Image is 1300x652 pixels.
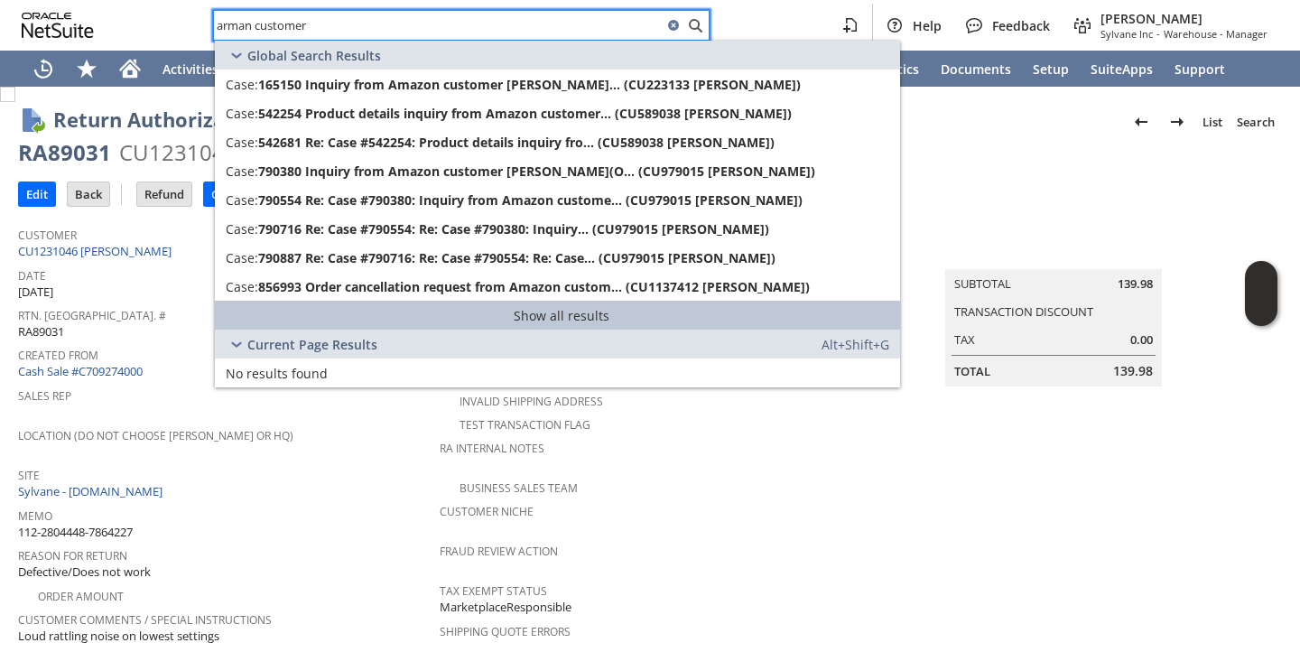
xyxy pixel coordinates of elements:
[226,249,258,266] span: Case:
[18,243,176,259] a: CU1231046 [PERSON_NAME]
[215,272,900,301] a: Case:856993 Order cancellation request from Amazon custom... (CU1137412 [PERSON_NAME])Edit:
[214,14,663,36] input: Search
[440,441,544,456] a: RA Internal Notes
[226,278,258,295] span: Case:
[119,138,412,167] div: CU1231046 [PERSON_NAME]
[684,14,706,36] svg: Search
[215,98,900,127] a: Case:542254 Product details inquiry from Amazon customer... (CU589038 [PERSON_NAME])Edit:
[18,524,133,541] span: 112-2804448-7864227
[18,363,143,379] a: Cash Sale #C709274000
[162,61,218,78] span: Activities
[19,182,55,206] input: Edit
[18,323,64,340] span: RA89031
[119,58,141,79] svg: Home
[226,163,258,180] span: Case:
[1033,61,1069,78] span: Setup
[258,220,769,238] span: 790716 Re: Case #790554: Re: Case #790380: Inquiry... (CU979015 [PERSON_NAME])
[18,548,127,564] a: Reason For Return
[1022,51,1080,87] a: Setup
[258,134,775,151] span: 542681 Re: Case #542254: Product details inquiry fro... (CU589038 [PERSON_NAME])
[68,182,109,206] input: Back
[215,156,900,185] a: Case:790380 Inquiry from Amazon customer [PERSON_NAME](O... (CU979015 [PERSON_NAME])Edit:
[215,70,900,98] a: Case:165150 Inquiry from Amazon customer [PERSON_NAME]... (CU223133 [PERSON_NAME])Edit:
[18,284,53,301] span: [DATE]
[18,228,77,243] a: Customer
[32,58,54,79] svg: Recent Records
[440,583,547,599] a: Tax Exempt Status
[258,249,775,266] span: 790887 Re: Case #790716: Re: Case #790554: Re: Case... (CU979015 [PERSON_NAME])
[226,365,328,382] span: No results found
[226,220,258,238] span: Case:
[440,599,571,616] span: MarketplaceResponsible
[108,51,152,87] a: Home
[440,544,558,559] a: Fraud Review Action
[18,508,52,524] a: Memo
[1100,27,1153,41] span: Sylvane Inc
[247,47,381,64] span: Global Search Results
[18,483,167,499] a: Sylvane - [DOMAIN_NAME]
[18,138,111,167] div: RA89031
[1164,51,1236,87] a: Support
[460,394,603,409] a: Invalid Shipping Address
[76,58,97,79] svg: Shortcuts
[913,17,942,34] span: Help
[215,301,900,330] a: Show all results
[930,51,1022,87] a: Documents
[822,336,889,353] span: Alt+Shift+G
[215,214,900,243] a: Case:790716 Re: Case #790554: Re: Case #790380: Inquiry... (CU979015 [PERSON_NAME])Edit:
[1245,261,1277,326] iframe: Click here to launch Oracle Guided Learning Help Panel
[1245,294,1277,327] span: Oracle Guided Learning Widget. To move around, please hold and drag
[22,13,94,38] svg: logo
[1113,362,1153,380] span: 139.98
[1100,10,1267,27] span: [PERSON_NAME]
[18,428,293,443] a: Location (Do Not Choose [PERSON_NAME] or HQ)
[226,105,258,122] span: Case:
[258,191,803,209] span: 790554 Re: Case #790380: Inquiry from Amazon custome... (CU979015 [PERSON_NAME])
[226,134,258,151] span: Case:
[1166,111,1188,133] img: Next
[226,76,258,93] span: Case:
[258,278,810,295] span: 856993 Order cancellation request from Amazon custom... (CU1137412 [PERSON_NAME])
[38,589,124,604] a: Order Amount
[1130,331,1153,349] span: 0.00
[992,17,1050,34] span: Feedback
[941,61,1011,78] span: Documents
[65,51,108,87] div: Shortcuts
[22,51,65,87] a: Recent Records
[1156,27,1160,41] span: -
[215,243,900,272] a: Case:790887 Re: Case #790716: Re: Case #790554: Re: Case... (CU979015 [PERSON_NAME])Edit:
[18,628,219,645] span: Loud rattling noise on lowest settings
[440,504,534,519] a: Customer Niche
[1130,111,1152,133] img: Previous
[1195,107,1230,136] a: List
[460,417,590,433] a: Test Transaction Flag
[215,127,900,156] a: Case:542681 Re: Case #542254: Product details inquiry fro... (CU589038 [PERSON_NAME])Edit:
[18,268,46,284] a: Date
[18,612,272,628] a: Customer Comments / Special Instructions
[258,163,815,180] span: 790380 Inquiry from Amazon customer [PERSON_NAME](O... (CU979015 [PERSON_NAME])
[18,348,98,363] a: Created From
[1118,275,1153,293] span: 139.98
[954,331,975,348] a: Tax
[215,185,900,214] a: Case:790554 Re: Case #790380: Inquiry from Amazon custome... (CU979015 [PERSON_NAME])Edit:
[460,480,578,496] a: Business Sales Team
[945,240,1162,269] caption: Summary
[247,336,377,353] span: Current Page Results
[53,105,265,135] h1: Return Authorization
[258,76,801,93] span: 165150 Inquiry from Amazon customer [PERSON_NAME]... (CU223133 [PERSON_NAME])
[1175,61,1225,78] span: Support
[954,363,990,379] a: Total
[1230,107,1282,136] a: Search
[18,388,71,404] a: Sales Rep
[204,182,248,206] input: Close
[18,564,151,581] span: Defective/Does not work
[954,303,1093,320] a: Transaction Discount
[1080,51,1164,87] a: SuiteApps
[18,308,166,323] a: Rtn. [GEOGRAPHIC_DATA]. #
[258,105,792,122] span: 542254 Product details inquiry from Amazon customer... (CU589038 [PERSON_NAME])
[152,51,229,87] a: Activities
[18,468,40,483] a: Site
[1164,27,1267,41] span: Warehouse - Manager
[440,624,571,639] a: Shipping Quote Errors
[215,359,900,387] a: No results found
